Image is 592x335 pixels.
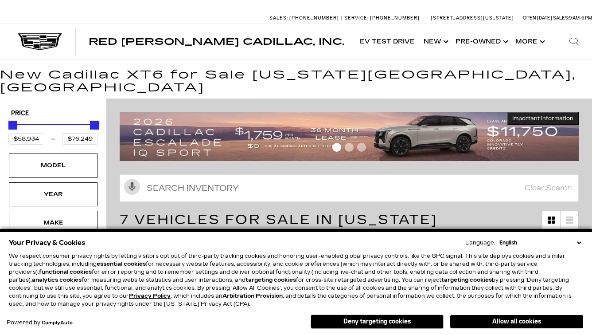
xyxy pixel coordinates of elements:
[523,15,552,21] span: Open [DATE]
[8,121,17,130] div: Minimum Price
[450,315,583,328] button: Allow all cookies
[357,143,366,152] span: Go to slide 3
[245,277,296,283] strong: targeting cookies
[9,211,97,235] div: MakeMake
[441,277,492,283] strong: targeting cookies
[89,36,344,47] span: Red [PERSON_NAME] Cadillac, Inc.
[569,15,592,21] span: 9 AM-6 PM
[269,15,288,21] span: Sales:
[120,174,579,202] input: Search Inventory
[8,133,44,145] input: Minimum
[355,24,419,59] a: EV Test Drive
[9,252,583,308] p: We respect consumer privacy rights by letting visitors opt out of third-party tracking cookies an...
[7,320,73,326] div: Powered by
[32,277,82,283] strong: analytics cookies
[31,161,75,170] div: Model
[90,121,99,130] div: Maximum Price
[345,143,354,152] span: Go to slide 2
[42,320,73,326] a: ComplyAuto
[31,189,75,199] div: Year
[124,179,140,195] svg: Click to toggle on voice search
[419,24,451,59] a: New
[341,16,422,20] a: Service: [PHONE_NUMBER]
[332,143,341,152] span: Go to slide 1
[39,269,92,275] strong: functional cookies
[11,110,95,118] h5: Price
[129,293,171,299] a: Privacy Policy
[311,315,444,329] button: Deny targeting cookies
[9,154,97,177] div: ModelModel
[9,236,86,249] span: Your Privacy & Cookies
[344,15,369,21] span: Service:
[97,261,146,267] strong: essential cookies
[370,15,420,21] span: [PHONE_NUMBER]
[120,212,488,245] span: 7 Vehicles for Sale in [US_STATE][GEOGRAPHIC_DATA], [GEOGRAPHIC_DATA]
[18,33,62,50] img: Cadillac Dark Logo with Cadillac White Text
[511,24,548,59] button: More
[512,115,573,122] span: Important Information
[431,15,514,21] a: [STREET_ADDRESS][US_STATE]
[9,182,97,206] div: YearYear
[451,24,511,59] a: Pre-Owned
[465,240,495,245] div: Language:
[269,16,341,20] a: Sales: [PHONE_NUMBER]
[497,239,583,247] select: Language Select
[31,218,75,228] div: Make
[507,112,579,125] button: Important Information
[289,15,339,21] span: [PHONE_NUMBER]
[89,37,344,46] a: Red [PERSON_NAME] Cadillac, Inc.
[222,293,283,299] strong: Arbitration Provision
[120,112,579,161] img: 2509-September-FOM-Escalade-IQ-Lease9
[8,118,98,145] div: Price
[553,15,569,21] span: Sales:
[62,133,98,145] input: Maximum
